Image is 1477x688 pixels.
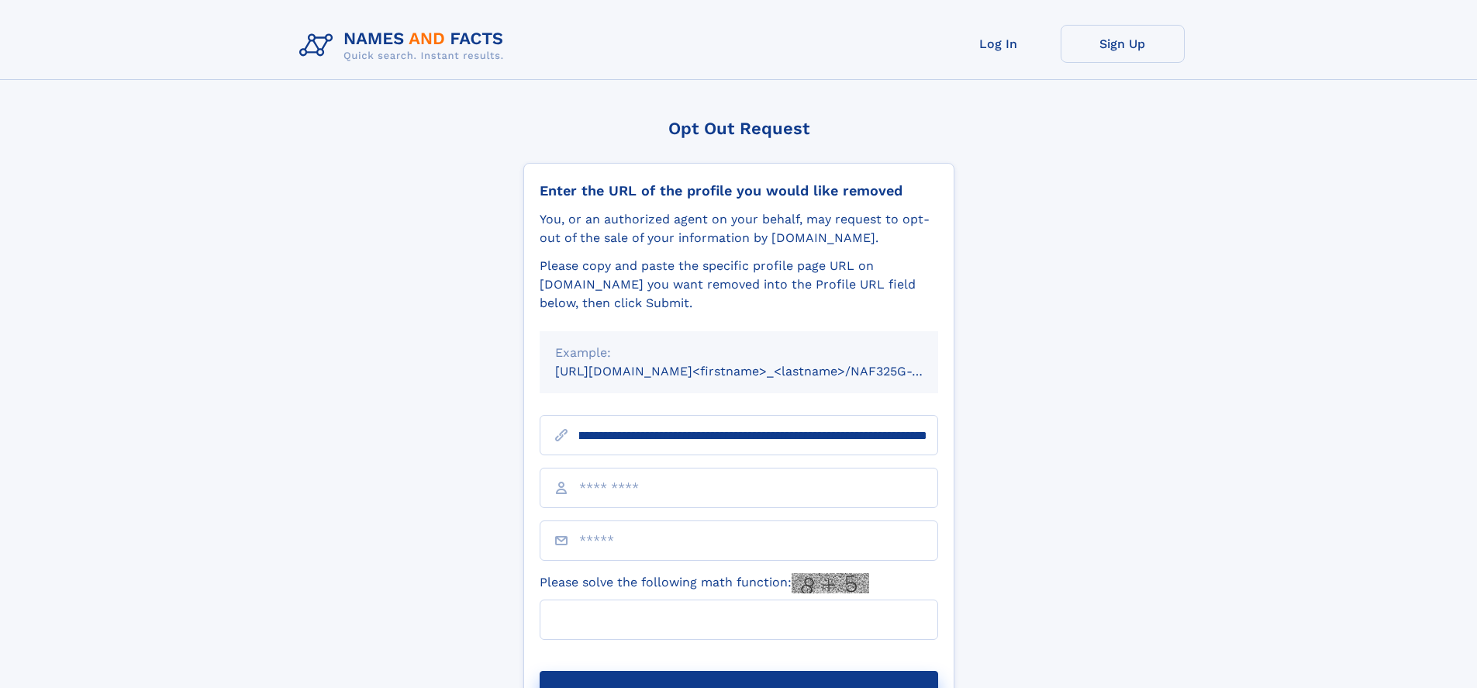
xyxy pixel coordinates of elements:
[540,182,938,199] div: Enter the URL of the profile you would like removed
[540,210,938,247] div: You, or an authorized agent on your behalf, may request to opt-out of the sale of your informatio...
[523,119,954,138] div: Opt Out Request
[555,344,923,362] div: Example:
[540,257,938,313] div: Please copy and paste the specific profile page URL on [DOMAIN_NAME] you want removed into the Pr...
[555,364,968,379] small: [URL][DOMAIN_NAME]<firstname>_<lastname>/NAF325G-xxxxxxxx
[540,573,869,593] label: Please solve the following math function:
[293,25,516,67] img: Logo Names and Facts
[1061,25,1185,63] a: Sign Up
[937,25,1061,63] a: Log In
